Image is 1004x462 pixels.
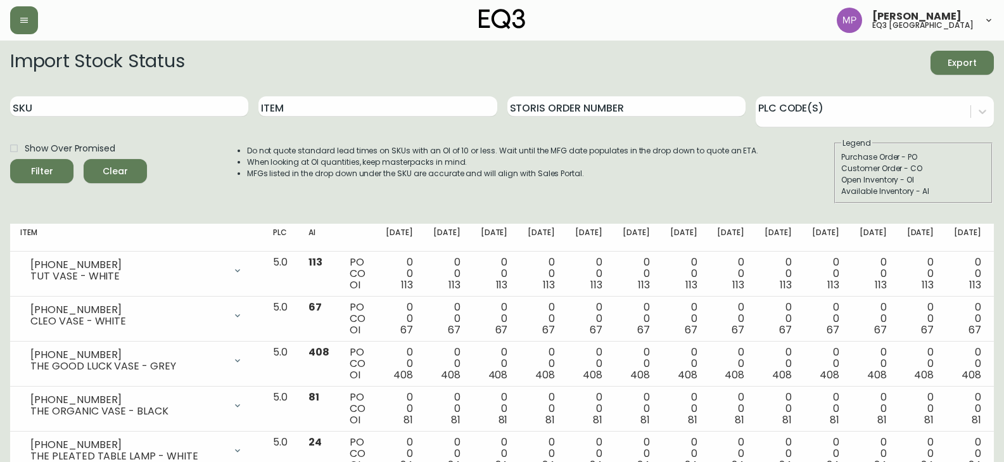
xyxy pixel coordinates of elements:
div: 0 0 [954,257,981,291]
div: 0 0 [907,392,934,426]
div: 0 0 [433,347,461,381]
div: 0 0 [907,347,934,381]
div: [PHONE_NUMBER] [30,439,225,451]
span: OI [350,323,360,337]
th: [DATE] [707,224,754,252]
span: 113 [969,278,981,292]
span: 408 [393,368,413,382]
img: logo [479,9,526,29]
div: Available Inventory - AI [841,186,986,197]
span: 408 [772,368,792,382]
div: 0 0 [860,302,887,336]
span: 81 [782,413,792,427]
h5: eq3 [GEOGRAPHIC_DATA] [872,22,974,29]
span: 67 [308,300,322,314]
div: 0 0 [670,257,697,291]
span: 113 [685,278,697,292]
span: 113 [308,255,322,269]
span: 81 [545,413,555,427]
th: [DATE] [944,224,991,252]
div: 0 0 [386,392,413,426]
div: PO CO [350,392,365,426]
li: When looking at OI quantities, keep masterpacks in mind. [247,157,759,168]
td: 5.0 [263,252,298,297]
th: [DATE] [613,224,660,252]
span: 67 [448,323,461,337]
span: 67 [542,323,555,337]
div: PO CO [350,347,365,381]
span: 67 [400,323,413,337]
div: [PHONE_NUMBER] [30,304,225,316]
th: [DATE] [897,224,944,252]
span: 408 [820,368,839,382]
div: 0 0 [481,347,508,381]
span: 113 [922,278,934,292]
th: PLC [263,224,298,252]
span: 67 [874,323,887,337]
th: [DATE] [660,224,708,252]
span: 81 [972,413,981,427]
span: 113 [638,278,650,292]
div: 0 0 [623,392,650,426]
span: 67 [637,323,650,337]
span: 408 [678,368,697,382]
th: [DATE] [518,224,565,252]
img: 898fb1fef72bdc68defcae31627d8d29 [837,8,862,33]
div: 0 0 [575,257,602,291]
div: [PHONE_NUMBER]CLEO VASE - WHITE [20,302,253,330]
span: 24 [308,435,322,449]
span: 81 [830,413,839,427]
th: AI [298,224,340,252]
th: [DATE] [849,224,897,252]
span: 67 [827,323,839,337]
div: 0 0 [528,302,555,336]
span: 113 [543,278,555,292]
span: 81 [451,413,461,427]
div: 0 0 [528,392,555,426]
td: 5.0 [263,297,298,342]
div: CLEO VASE - WHITE [30,316,225,327]
button: Export [931,51,994,75]
div: [PHONE_NUMBER] [30,349,225,361]
li: MFGs listed in the drop down under the SKU are accurate and will align with Sales Portal. [247,168,759,179]
span: 408 [725,368,744,382]
th: [DATE] [471,224,518,252]
span: Clear [94,164,137,179]
span: 67 [969,323,981,337]
span: 408 [630,368,650,382]
span: 408 [914,368,934,382]
span: 81 [924,413,934,427]
span: 67 [779,323,792,337]
span: 81 [877,413,887,427]
div: 0 0 [954,302,981,336]
div: THE GOOD LUCK VASE - GREY [30,361,225,372]
button: Clear [84,159,147,183]
div: PO CO [350,302,365,336]
div: 0 0 [575,347,602,381]
div: 0 0 [860,257,887,291]
th: [DATE] [754,224,802,252]
span: OI [350,413,360,427]
th: [DATE] [423,224,471,252]
span: 81 [688,413,697,427]
h2: Import Stock Status [10,51,184,75]
div: 0 0 [386,347,413,381]
div: [PHONE_NUMBER] [30,259,225,271]
span: 81 [404,413,413,427]
div: 0 0 [717,347,744,381]
div: 0 0 [860,392,887,426]
div: Open Inventory - OI [841,174,986,186]
th: [DATE] [565,224,613,252]
li: Do not quote standard lead times on SKUs with an OI of 10 or less. Wait until the MFG date popula... [247,145,759,157]
div: Filter [31,164,53,179]
div: 0 0 [954,392,981,426]
div: 0 0 [528,347,555,381]
div: 0 0 [386,257,413,291]
div: PO CO [350,257,365,291]
div: 0 0 [623,257,650,291]
span: 67 [732,323,744,337]
div: 0 0 [812,347,839,381]
div: THE ORGANIC VASE - BLACK [30,406,225,417]
span: 113 [827,278,839,292]
span: 67 [921,323,934,337]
